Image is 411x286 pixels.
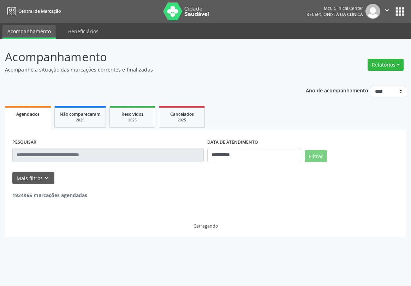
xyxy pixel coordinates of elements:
[170,111,194,117] span: Cancelados
[115,118,150,123] div: 2025
[193,223,218,229] div: Carregando
[306,5,363,11] div: McC Clinical Center
[394,5,406,18] button: apps
[380,4,394,19] button: 
[12,192,87,199] strong: 1924965 marcações agendadas
[16,111,40,117] span: Agendados
[306,11,363,17] span: Recepcionista da clínica
[121,111,143,117] span: Resolvidos
[5,5,61,17] a: Central de Marcação
[5,66,286,73] p: Acompanhe a situação das marcações correntes e finalizadas
[306,86,368,95] p: Ano de acompanhamento
[2,25,56,39] a: Acompanhamento
[18,8,61,14] span: Central de Marcação
[43,174,50,182] i: keyboard_arrow_down
[60,118,101,123] div: 2025
[12,137,36,148] label: PESQUISAR
[60,111,101,117] span: Não compareceram
[305,150,327,162] button: Filtrar
[383,6,391,14] i: 
[5,48,286,66] p: Acompanhamento
[207,137,258,148] label: DATA DE ATENDIMENTO
[365,4,380,19] img: img
[63,25,103,38] a: Beneficiários
[12,172,54,184] button: Mais filtroskeyboard_arrow_down
[164,118,199,123] div: 2025
[368,59,404,71] button: Relatórios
